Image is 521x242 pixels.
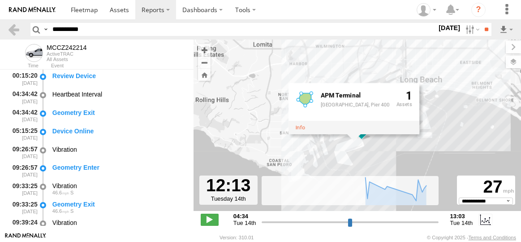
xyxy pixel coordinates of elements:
[70,190,73,195] span: Heading: 197
[52,208,69,214] span: 46.6
[52,182,185,190] div: Vibration
[52,109,185,117] div: Geometry Exit
[7,107,39,124] div: 04:34:42 [DATE]
[7,64,39,68] div: Time
[320,92,389,98] div: Fence Name - APM Terminal
[42,23,49,36] label: Search Query
[52,145,185,154] div: Vibration
[7,126,39,142] div: 05:15:25 [DATE]
[437,23,462,33] label: [DATE]
[47,57,87,62] div: All Assets
[471,3,486,17] i: ?
[52,163,185,172] div: Geometry Enter
[51,64,194,68] div: Event
[458,177,514,198] div: 27
[499,23,514,36] label: Export results as...
[7,180,39,197] div: 09:33:25 [DATE]
[220,235,254,240] div: Version: 310.01
[198,44,211,56] button: Zoom in
[47,44,87,51] div: MCCZ242214 - View Asset History
[469,235,516,240] a: Terms and Conditions
[198,56,211,69] button: Zoom out
[427,235,516,240] div: © Copyright 2025 -
[70,208,73,214] span: Heading: 197
[320,102,389,108] div: [GEOGRAPHIC_DATA], Pier 400
[462,23,481,36] label: Search Filter Options
[233,220,256,226] span: Tue 14th Oct 2025
[52,90,185,98] div: Heartbeat Interval
[52,127,185,135] div: Device Online
[198,69,211,81] button: Zoom Home
[7,89,39,106] div: 04:34:42 [DATE]
[7,199,39,216] div: 09:33:25 [DATE]
[52,200,185,208] div: Geometry Exit
[396,90,412,119] div: 1
[7,217,39,234] div: 09:39:24 [DATE]
[450,220,473,226] span: Tue 14th Oct 2025
[47,51,87,57] div: ActiveTRAC
[52,219,185,227] div: Vibration
[295,124,305,130] a: View fence details
[5,233,46,242] a: Visit our Website
[7,23,20,36] a: Back to previous Page
[233,213,256,220] strong: 04:34
[52,72,185,80] div: Review Device
[201,214,219,225] label: Play/Stop
[413,3,439,17] div: Zulema McIntosch
[450,213,473,220] strong: 13:03
[52,190,69,195] span: 46.6
[7,144,39,161] div: 09:26:57 [DATE]
[9,7,56,13] img: rand-logo.svg
[7,70,39,87] div: 00:15:20 [DATE]
[7,163,39,179] div: 09:26:57 [DATE]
